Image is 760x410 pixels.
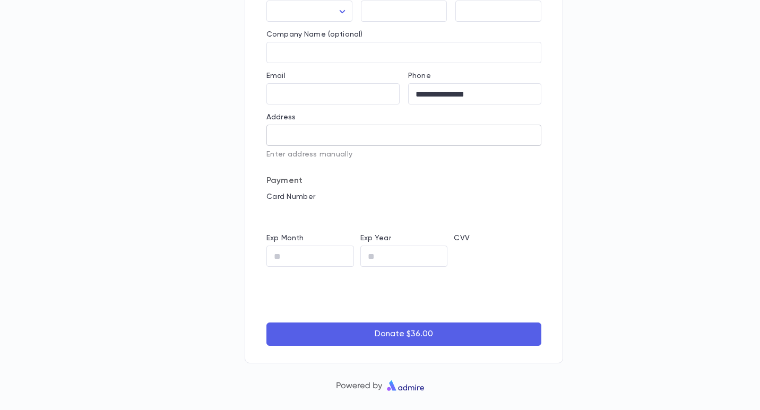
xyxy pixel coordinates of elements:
label: Phone [408,72,431,80]
label: Exp Year [360,234,391,242]
div: ​ [266,1,352,22]
label: Exp Month [266,234,304,242]
p: Enter address manually [266,150,541,159]
label: Address [266,113,296,121]
iframe: card [266,204,541,225]
label: Email [266,72,286,80]
label: Company Name (optional) [266,30,362,39]
p: Payment [266,176,541,186]
p: Card Number [266,193,541,201]
button: Donate $36.00 [266,322,541,346]
p: CVV [454,234,541,242]
iframe: cvv [454,246,541,267]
